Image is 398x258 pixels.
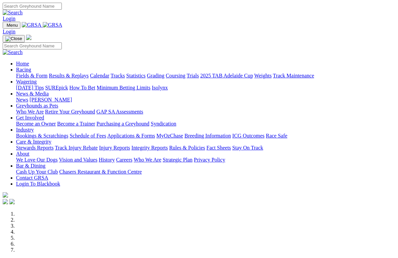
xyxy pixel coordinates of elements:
a: Trials [186,73,199,78]
img: GRSA [22,22,41,28]
a: Vision and Values [59,157,97,163]
a: ICG Outcomes [232,133,264,139]
a: Tracks [111,73,125,78]
a: Grading [147,73,164,78]
a: Fields & Form [16,73,47,78]
a: Results & Replays [49,73,89,78]
a: Stay On Track [232,145,263,151]
a: [DATE] Tips [16,85,44,90]
div: Care & Integrity [16,145,395,151]
button: Toggle navigation [3,35,25,42]
input: Search [3,42,62,49]
img: Close [5,36,22,41]
img: facebook.svg [3,199,8,204]
a: Get Involved [16,115,44,120]
img: Search [3,10,23,16]
a: Who We Are [16,109,44,114]
a: Become a Trainer [57,121,95,126]
a: Syndication [151,121,176,126]
a: Stewards Reports [16,145,53,151]
a: Greyhounds as Pets [16,103,58,108]
a: Statistics [126,73,146,78]
a: Login [3,29,15,34]
a: SUREpick [45,85,68,90]
img: GRSA [43,22,62,28]
button: Toggle navigation [3,22,20,29]
a: We Love Our Dogs [16,157,57,163]
a: Minimum Betting Limits [97,85,150,90]
a: Coursing [166,73,185,78]
span: Menu [7,23,18,28]
a: Wagering [16,79,37,84]
a: Industry [16,127,34,133]
img: twitter.svg [9,199,15,204]
a: Purchasing a Greyhound [97,121,149,126]
a: Home [16,61,29,66]
img: logo-grsa-white.png [26,35,31,40]
a: GAP SA Assessments [97,109,143,114]
a: Chasers Restaurant & Function Centre [59,169,142,175]
a: Weights [254,73,272,78]
div: Wagering [16,85,395,91]
a: Contact GRSA [16,175,48,181]
a: Race Safe [266,133,287,139]
a: Strategic Plan [163,157,192,163]
a: Login To Blackbook [16,181,60,187]
a: Who We Are [134,157,161,163]
div: News & Media [16,97,395,103]
img: logo-grsa-white.png [3,192,8,198]
a: Privacy Policy [194,157,225,163]
a: Track Injury Rebate [55,145,98,151]
a: Integrity Reports [131,145,168,151]
a: Fact Sheets [207,145,231,151]
a: Isolynx [152,85,168,90]
a: Racing [16,67,31,72]
div: Industry [16,133,395,139]
a: Become an Owner [16,121,56,126]
div: About [16,157,395,163]
div: Racing [16,73,395,79]
a: History [99,157,115,163]
div: Bar & Dining [16,169,395,175]
a: Login [3,16,15,21]
a: About [16,151,29,157]
a: Careers [116,157,132,163]
a: How To Bet [70,85,96,90]
a: Bar & Dining [16,163,45,169]
a: MyOzChase [156,133,183,139]
div: Greyhounds as Pets [16,109,395,115]
a: Rules & Policies [169,145,205,151]
div: Get Involved [16,121,395,127]
a: Care & Integrity [16,139,51,145]
a: Breeding Information [184,133,231,139]
a: Bookings & Scratchings [16,133,68,139]
a: News [16,97,28,102]
a: Cash Up Your Club [16,169,58,175]
a: Applications & Forms [107,133,155,139]
a: 2025 TAB Adelaide Cup [200,73,253,78]
a: Retire Your Greyhound [45,109,95,114]
a: Track Maintenance [273,73,314,78]
img: Search [3,49,23,55]
input: Search [3,3,62,10]
a: News & Media [16,91,49,96]
a: Calendar [90,73,109,78]
a: Injury Reports [99,145,130,151]
a: Schedule of Fees [70,133,106,139]
a: [PERSON_NAME] [29,97,72,102]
